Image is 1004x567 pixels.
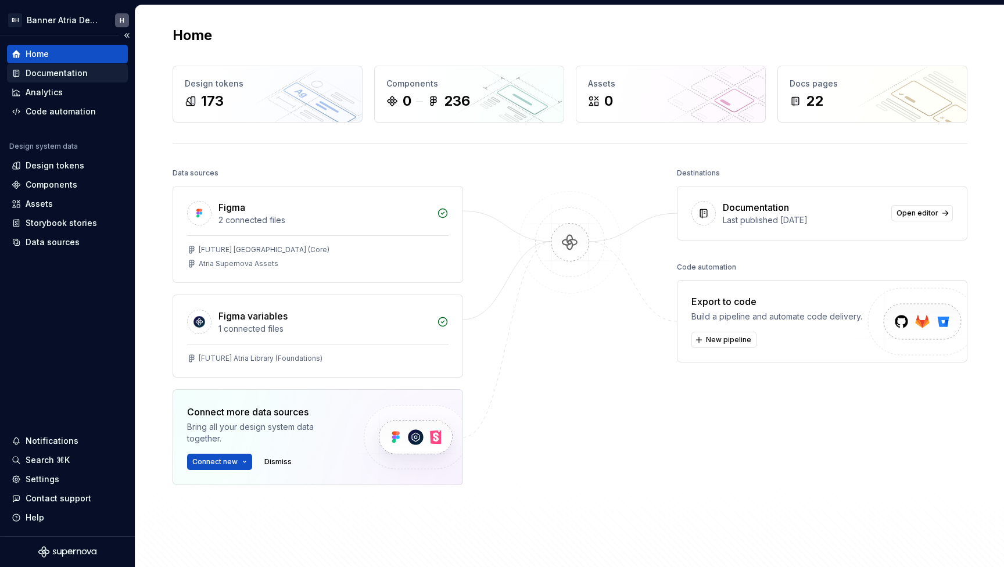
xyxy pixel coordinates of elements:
[723,200,789,214] div: Documentation
[691,295,862,308] div: Export to code
[199,259,278,268] div: Atria Supernova Assets
[7,175,128,194] a: Components
[26,454,70,466] div: Search ⌘K
[26,198,53,210] div: Assets
[8,13,22,27] div: BH
[891,205,953,221] a: Open editor
[173,66,363,123] a: Design tokens173
[444,92,470,110] div: 236
[173,26,212,45] h2: Home
[26,106,96,117] div: Code automation
[26,512,44,523] div: Help
[691,332,756,348] button: New pipeline
[691,311,862,322] div: Build a pipeline and automate code delivery.
[26,87,63,98] div: Analytics
[7,451,128,469] button: Search ⌘K
[604,92,613,110] div: 0
[403,92,411,110] div: 0
[9,142,78,151] div: Design system data
[26,236,80,248] div: Data sources
[706,335,751,344] span: New pipeline
[119,27,135,44] button: Collapse sidebar
[26,493,91,504] div: Contact support
[38,546,96,558] svg: Supernova Logo
[7,214,128,232] a: Storybook stories
[7,489,128,508] button: Contact support
[199,245,329,254] div: [FUTURE] [GEOGRAPHIC_DATA] (Core)
[173,186,463,283] a: Figma2 connected files[FUTURE] [GEOGRAPHIC_DATA] (Core)Atria Supernova Assets
[26,473,59,485] div: Settings
[677,259,736,275] div: Code automation
[185,78,350,89] div: Design tokens
[173,295,463,378] a: Figma variables1 connected files[FUTURE] Atria Library (Foundations)
[26,160,84,171] div: Design tokens
[7,45,128,63] a: Home
[7,233,128,252] a: Data sources
[187,454,252,470] button: Connect new
[897,209,938,218] span: Open editor
[7,156,128,175] a: Design tokens
[259,454,297,470] button: Dismiss
[7,102,128,121] a: Code automation
[218,200,245,214] div: Figma
[27,15,101,26] div: Banner Atria Design System
[199,354,322,363] div: [FUTURE] Atria Library (Foundations)
[7,508,128,527] button: Help
[806,92,823,110] div: 22
[187,421,344,444] div: Bring all your design system data together.
[576,66,766,123] a: Assets0
[7,83,128,102] a: Analytics
[218,214,430,226] div: 2 connected files
[26,217,97,229] div: Storybook stories
[173,165,218,181] div: Data sources
[677,165,720,181] div: Destinations
[7,432,128,450] button: Notifications
[588,78,754,89] div: Assets
[201,92,224,110] div: 173
[26,48,49,60] div: Home
[192,457,238,466] span: Connect new
[120,16,124,25] div: H
[2,8,132,33] button: BHBanner Atria Design SystemH
[218,309,288,323] div: Figma variables
[7,195,128,213] a: Assets
[264,457,292,466] span: Dismiss
[374,66,564,123] a: Components0236
[7,64,128,82] a: Documentation
[790,78,955,89] div: Docs pages
[26,435,78,447] div: Notifications
[218,323,430,335] div: 1 connected files
[26,67,88,79] div: Documentation
[187,405,344,419] div: Connect more data sources
[723,214,884,226] div: Last published [DATE]
[7,470,128,489] a: Settings
[386,78,552,89] div: Components
[26,179,77,191] div: Components
[777,66,967,123] a: Docs pages22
